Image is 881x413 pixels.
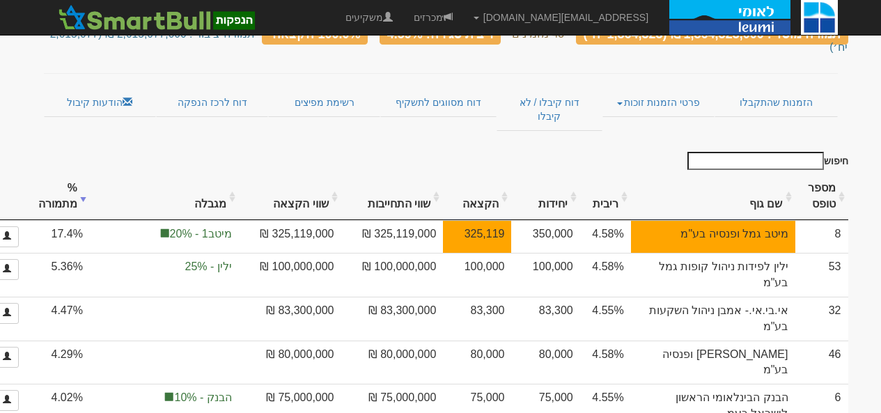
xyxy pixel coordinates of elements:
a: הזמנות שהתקבלו [715,88,837,117]
img: SmartBull Logo [54,3,259,31]
input: חיפוש [687,152,824,170]
td: 100,000 [443,253,511,297]
td: 83,300,000 ₪ [341,297,444,341]
th: ריבית : activate to sort column ascending [580,173,631,220]
td: ילין לפידות ניהול קופות גמל בע"מ [631,253,795,297]
td: 5.36% [26,253,90,297]
td: 350,000 [511,220,579,253]
td: אי.בי.אי.- אמבן ניהול השקעות בע"מ [631,297,795,341]
td: 4.29% [26,341,90,384]
td: 83,300 [511,297,579,341]
a: דוח לרכז הנפקה [156,88,268,117]
th: % מתמורה: activate to sort column ascending [26,173,90,220]
td: 325,119,000 ₪ [341,220,444,253]
td: 80,000,000 ₪ [239,341,341,384]
a: רשימת מפיצים [268,88,380,117]
th: שם גוף : activate to sort column ascending [631,173,795,220]
td: הקצאה בפועל לקבוצה 'מיטב1' 20.0% [90,220,239,253]
td: 83,300 [443,297,511,341]
td: 4.58% [580,341,631,384]
td: 325,119,000 ₪ [239,220,341,253]
span: ילין - 25% [97,259,232,275]
th: יחידות: activate to sort column ascending [511,173,579,220]
th: מגבלה: activate to sort column ascending [90,173,239,220]
td: 100,000,000 ₪ [239,253,341,297]
td: 80,000 [443,341,511,384]
td: 83,300,000 ₪ [239,297,341,341]
td: 80,000 [511,341,579,384]
td: 4.55% [580,297,631,341]
td: [PERSON_NAME] ופנסיה בע"מ [631,341,795,384]
a: דוח קיבלו / לא קיבלו [497,88,602,131]
td: 4.58% [580,220,631,253]
td: 17.4% [26,220,90,253]
th: הקצאה: activate to sort column ascending [443,173,511,220]
span: הבנק - 10% [97,390,232,406]
td: 100,000 [511,253,579,297]
td: 80,000,000 ₪ [341,341,444,384]
td: אחוז הקצאה להצעה זו 92.9% [443,220,511,253]
td: 8 [795,220,848,253]
th: שווי התחייבות: activate to sort column ascending [341,173,444,220]
th: שווי הקצאה: activate to sort column ascending [239,173,341,220]
td: 53 [795,253,848,297]
a: הודעות קיבול [44,88,156,117]
td: 4.47% [26,297,90,341]
td: הקצאה בפועל לקבוצה 'ילין' 5.50% [90,253,239,297]
td: 4.58% [580,253,631,297]
a: פרטי הזמנות זוכות [602,88,715,117]
td: 100,000,000 ₪ [341,253,444,297]
label: חיפוש [683,152,848,170]
th: מספר טופס: activate to sort column ascending [795,173,848,220]
span: מיטב1 - 20% [97,226,232,242]
td: 46 [795,341,848,384]
td: מיטב גמל ופנסיה בע"מ [631,220,795,253]
td: 32 [795,297,848,341]
a: דוח מסווגים לתשקיף [380,88,497,117]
